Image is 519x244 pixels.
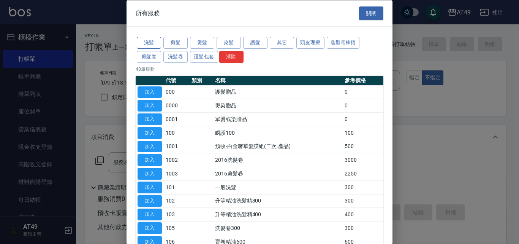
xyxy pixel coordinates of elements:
[343,140,383,153] td: 500
[138,209,162,220] button: 加入
[213,75,343,85] th: 名稱
[213,126,343,140] td: 瞬護100
[164,153,190,167] td: 1002
[137,51,161,62] button: 剪髮卷
[213,180,343,194] td: 一般洗髮
[190,51,218,62] button: 護髮包套
[190,75,213,85] th: 類別
[213,221,343,235] td: 洗髮卷300
[270,37,294,49] button: 其它
[343,99,383,112] td: 0
[164,221,190,235] td: 105
[164,167,190,180] td: 1003
[138,222,162,234] button: 加入
[343,221,383,235] td: 300
[343,112,383,126] td: 0
[164,207,190,221] td: 103
[213,194,343,208] td: 升等精油洗髮精300
[213,153,343,167] td: 2016洗髮卷
[213,207,343,221] td: 升等精油洗髮精400
[138,113,162,125] button: 加入
[343,167,383,180] td: 2250
[190,37,214,49] button: 燙髮
[163,37,188,49] button: 剪髮
[217,37,241,49] button: 染髮
[138,127,162,139] button: 加入
[213,140,343,153] td: 預收-白金奢華髮膜組(二次.產品)
[213,85,343,99] td: 護髮贈品
[138,168,162,180] button: 加入
[343,180,383,194] td: 300
[213,99,343,112] td: 燙染贈品
[343,194,383,208] td: 300
[164,194,190,208] td: 102
[164,140,190,153] td: 1001
[343,207,383,221] td: 400
[343,126,383,140] td: 100
[327,37,360,49] button: 造型電棒捲
[164,75,190,85] th: 代號
[138,154,162,166] button: 加入
[213,167,343,180] td: 2016剪髮卷
[296,37,324,49] button: 頭皮理療
[137,37,161,49] button: 洗髮
[164,180,190,194] td: 101
[136,65,383,72] p: 48 筆服務
[343,75,383,85] th: 參考價格
[136,9,160,17] span: 所有服務
[359,6,383,20] button: 關閉
[243,37,267,49] button: 護髮
[219,51,244,62] button: 清除
[163,51,188,62] button: 洗髮卷
[138,140,162,152] button: 加入
[164,112,190,126] td: 0001
[164,126,190,140] td: 100
[164,85,190,99] td: 000
[343,153,383,167] td: 3000
[164,99,190,112] td: 0000
[213,112,343,126] td: 單燙或染贈品
[138,181,162,193] button: 加入
[138,100,162,112] button: 加入
[138,195,162,207] button: 加入
[138,86,162,98] button: 加入
[343,85,383,99] td: 0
